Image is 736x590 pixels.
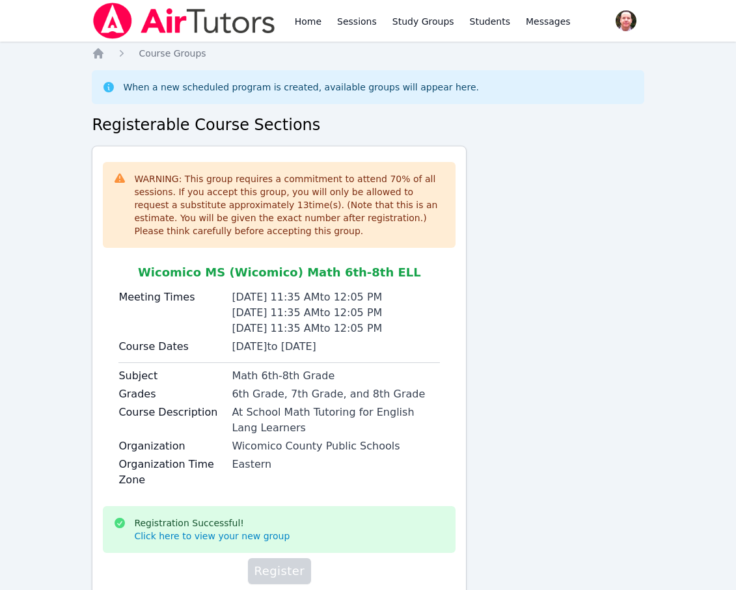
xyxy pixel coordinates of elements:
a: Course Groups [139,47,206,60]
label: Meeting Times [118,289,224,305]
label: Course Description [118,405,224,420]
span: Messages [526,15,571,28]
nav: Breadcrumb [92,47,644,60]
label: Course Dates [118,339,224,355]
label: Organization [118,438,224,454]
div: Registration Successful! [134,516,290,543]
span: Wicomico MS (Wicomico) Math 6th-8th ELL [138,265,421,279]
div: 6th Grade, 7th Grade, and 8th Grade [232,386,440,402]
label: Subject [118,368,224,384]
label: Organization Time Zone [118,457,224,488]
div: Eastern [232,457,440,472]
label: Grades [118,386,224,402]
div: At School Math Tutoring for English Lang Learners [232,405,440,436]
div: [DATE] 11:35 AM to 12:05 PM [232,305,440,321]
div: WARNING: This group requires a commitment to attend 70 % of all sessions. If you accept this grou... [134,172,445,237]
div: Wicomico County Public Schools [232,438,440,454]
button: Register [248,558,312,584]
img: Air Tutors [92,3,276,39]
a: Click here to view your new group [134,530,290,543]
div: [DATE] to [DATE] [232,339,440,355]
div: Math 6th-8th Grade [232,368,440,384]
h2: Registerable Course Sections [92,114,644,135]
span: Register [254,562,305,580]
div: When a new scheduled program is created, available groups will appear here. [123,81,479,94]
div: [DATE] 11:35 AM to 12:05 PM [232,321,440,336]
div: [DATE] 11:35 AM to 12:05 PM [232,289,440,305]
span: Course Groups [139,48,206,59]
